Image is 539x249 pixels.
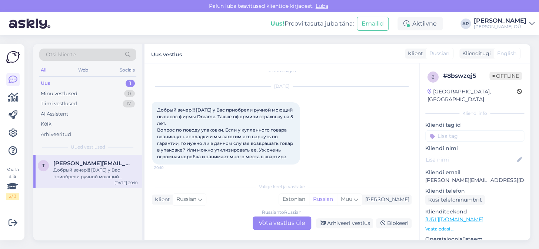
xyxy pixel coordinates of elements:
[443,72,489,80] div: # 8bswzqj5
[425,187,524,195] p: Kliendi telefon
[474,24,526,30] div: [PERSON_NAME] OÜ
[425,195,485,205] div: Küsi telefoninumbrit
[426,156,516,164] input: Lisa nimi
[114,180,138,186] div: [DATE] 20:10
[316,218,373,228] div: Arhiveeri vestlus
[39,65,48,75] div: All
[53,167,138,180] div: Добрый вечер!!! [DATE] у Вас приобрели ручной моющий пылесос фирмы Dreame. Также оформили страхов...
[71,144,105,150] span: Uued vestlused
[53,160,130,167] span: Tatjana.b6strova@gmail.com
[309,194,337,205] div: Russian
[427,88,517,103] div: [GEOGRAPHIC_DATA], [GEOGRAPHIC_DATA]
[497,50,516,57] span: English
[126,80,135,87] div: 1
[41,120,51,128] div: Kõik
[376,218,412,228] div: Blokeeri
[425,169,524,176] p: Kliendi email
[425,121,524,129] p: Kliendi tag'id
[157,107,294,159] span: Добрый вечер!!! [DATE] у Вас приобрели ручной моющий пылесос фирмы Dreame. Также оформили страхов...
[425,216,483,223] a: [URL][DOMAIN_NAME]
[341,196,352,202] span: Muu
[460,19,471,29] div: AR
[425,110,524,117] div: Kliendi info
[6,193,19,200] div: 2 / 3
[154,165,182,170] span: 20:10
[313,3,330,9] span: Luba
[429,50,449,57] span: Russian
[425,145,524,152] p: Kliendi nimi
[152,183,412,190] div: Valige keel ja vastake
[77,65,90,75] div: Web
[425,235,524,243] p: Operatsioonisüsteem
[474,18,535,30] a: [PERSON_NAME][PERSON_NAME] OÜ
[425,176,524,184] p: [PERSON_NAME][EMAIL_ADDRESS][DOMAIN_NAME]
[362,196,409,203] div: [PERSON_NAME]
[152,83,412,90] div: [DATE]
[425,130,524,142] input: Lisa tag
[357,17,389,31] button: Emailid
[42,163,45,168] span: T
[124,90,135,97] div: 0
[425,226,524,232] p: Vaata edasi ...
[270,20,285,27] b: Uus!
[459,50,491,57] div: Klienditugi
[176,195,196,203] span: Russian
[253,216,311,230] div: Võta vestlus üle
[405,50,423,57] div: Klient
[489,72,522,80] span: Offline
[474,18,526,24] div: [PERSON_NAME]
[397,17,443,30] div: Aktiivne
[152,196,170,203] div: Klient
[41,90,77,97] div: Minu vestlused
[118,65,136,75] div: Socials
[151,49,182,59] label: Uus vestlus
[432,74,435,80] span: 8
[425,208,524,216] p: Klienditeekond
[41,110,68,118] div: AI Assistent
[41,131,71,138] div: Arhiveeritud
[6,166,19,200] div: Vaata siia
[46,51,76,59] span: Otsi kliente
[123,100,135,107] div: 17
[6,50,20,64] img: Askly Logo
[262,209,302,216] div: Russian to Russian
[41,80,50,87] div: Uus
[279,194,309,205] div: Estonian
[41,100,77,107] div: Tiimi vestlused
[270,19,354,28] div: Proovi tasuta juba täna:
[152,67,412,74] div: Vestlus algas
